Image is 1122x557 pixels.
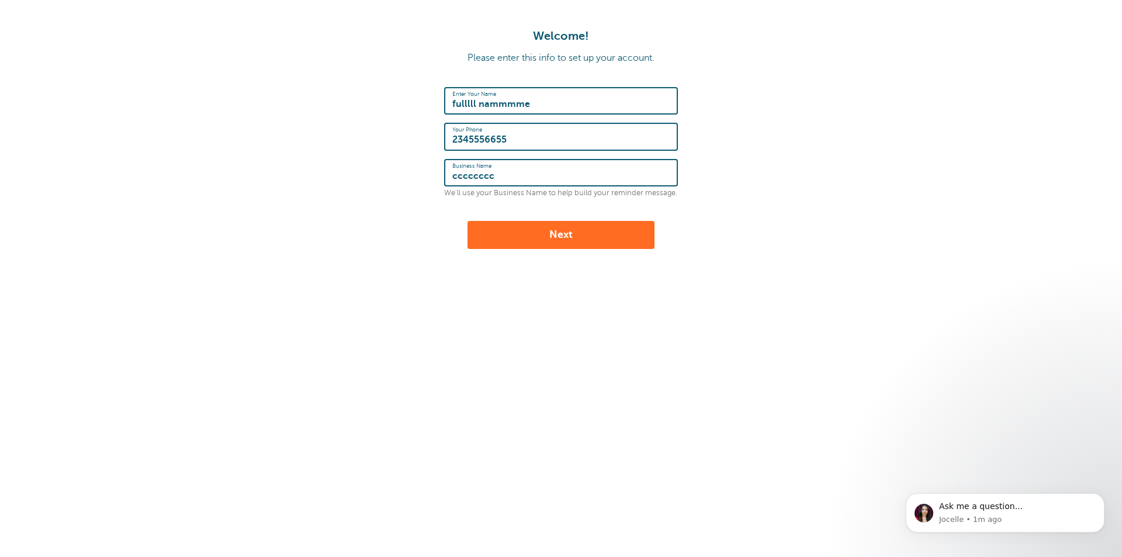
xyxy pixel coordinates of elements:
p: Please enter this info to set up your account. [12,53,1110,64]
label: Your Phone [452,126,482,133]
iframe: Intercom notifications message [888,476,1122,551]
label: Business Name [452,162,492,169]
p: We'll use your Business Name to help build your reminder message. [444,189,678,198]
h1: Welcome! [12,29,1110,43]
button: Next [467,221,654,249]
label: Enter Your Name [452,91,496,98]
